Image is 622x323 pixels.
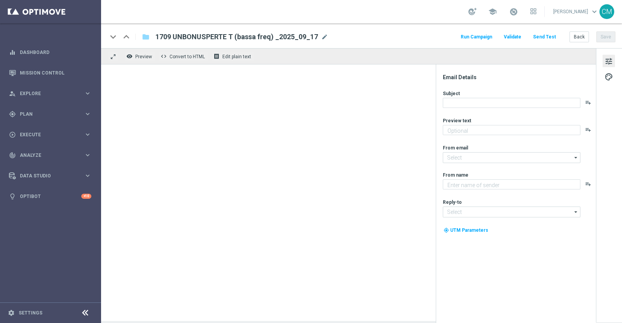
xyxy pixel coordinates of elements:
span: Explore [20,91,84,96]
button: Send Test [532,32,557,42]
div: Analyze [9,152,84,159]
i: remove_red_eye [126,53,133,59]
span: Data Studio [20,174,84,178]
a: [PERSON_NAME]keyboard_arrow_down [552,6,599,17]
span: school [488,7,497,16]
input: Select [443,152,580,163]
button: person_search Explore keyboard_arrow_right [9,90,92,97]
button: equalizer Dashboard [9,49,92,56]
span: palette [605,72,613,82]
i: play_circle_outline [9,131,16,138]
i: settings [8,309,15,316]
i: keyboard_arrow_right [84,131,91,138]
i: my_location [444,227,449,233]
i: receipt [213,53,220,59]
span: code [161,53,167,59]
button: play_circle_outline Execute keyboard_arrow_right [9,132,92,138]
button: track_changes Analyze keyboard_arrow_right [9,152,92,158]
button: playlist_add [585,99,591,106]
div: Optibot [9,186,91,207]
button: tune [603,55,615,67]
span: Edit plain text [222,54,251,59]
button: Save [596,31,615,42]
label: Subject [443,90,460,97]
button: gps_fixed Plan keyboard_arrow_right [9,111,92,117]
i: equalizer [9,49,16,56]
span: Execute [20,132,84,137]
label: Reply-to [443,199,462,205]
i: arrow_drop_down [572,207,580,217]
div: Explore [9,90,84,97]
span: Convert to HTML [169,54,205,59]
a: Dashboard [20,42,91,63]
a: Settings [19,311,42,315]
label: Preview text [443,118,471,124]
i: track_changes [9,152,16,159]
span: Preview [135,54,152,59]
button: folder [141,31,150,43]
div: +10 [81,194,91,199]
i: keyboard_arrow_right [84,90,91,97]
button: lightbulb Optibot +10 [9,193,92,200]
button: Data Studio keyboard_arrow_right [9,173,92,179]
span: Validate [504,34,521,40]
div: Execute [9,131,84,138]
label: From name [443,172,468,178]
a: Optibot [20,186,81,207]
span: Plan [20,112,84,116]
button: palette [603,70,615,83]
i: folder [142,32,150,42]
button: receipt Edit plain text [211,51,255,61]
span: keyboard_arrow_down [590,7,599,16]
div: Email Details [443,74,595,81]
button: Mission Control [9,70,92,76]
div: Dashboard [9,42,91,63]
button: playlist_add [585,181,591,187]
div: Plan [9,111,84,118]
i: keyboard_arrow_right [84,172,91,179]
input: Select [443,207,580,217]
span: 1709 UNBONUSPERTE T (bassa freq) _2025_09_17 [155,32,318,42]
button: Run Campaign [460,32,493,42]
div: CM [599,4,614,19]
button: my_location UTM Parameters [443,226,489,234]
span: mode_edit [321,33,328,40]
label: From email [443,145,468,151]
i: gps_fixed [9,111,16,118]
button: Back [570,31,589,42]
span: tune [605,56,613,66]
button: playlist_add [585,127,591,133]
div: Mission Control [9,63,91,83]
i: keyboard_arrow_right [84,151,91,159]
i: lightbulb [9,193,16,200]
button: code Convert to HTML [159,51,208,61]
a: Mission Control [20,63,91,83]
button: Validate [503,32,522,42]
span: UTM Parameters [450,227,488,233]
i: keyboard_arrow_right [84,110,91,118]
span: Analyze [20,153,84,158]
div: Data Studio [9,172,84,179]
button: remove_red_eye Preview [124,51,155,61]
i: person_search [9,90,16,97]
i: arrow_drop_down [572,153,580,163]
